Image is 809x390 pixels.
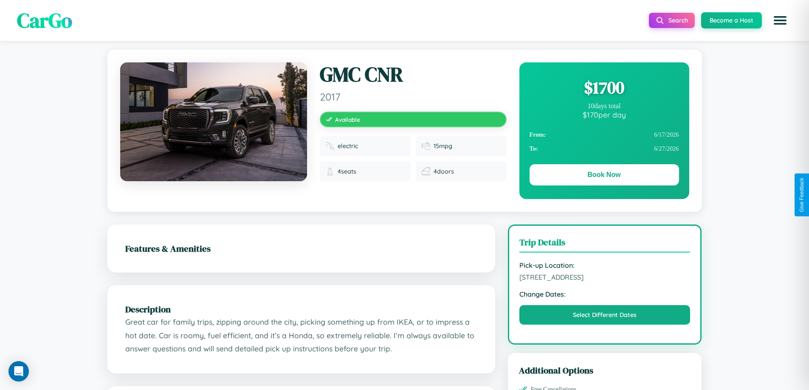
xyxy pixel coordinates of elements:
h3: Trip Details [519,236,691,253]
span: 15 mpg [434,142,452,150]
strong: From: [530,131,546,138]
div: 6 / 27 / 2026 [530,142,679,156]
h2: Description [125,303,477,315]
span: electric [338,142,358,150]
img: Doors [422,167,430,176]
img: Fuel efficiency [422,142,430,150]
h2: Features & Amenities [125,242,477,255]
button: Book Now [530,164,679,185]
button: Open menu [768,8,792,32]
h3: Additional Options [519,364,691,376]
p: Great car for family trips, zipping around the city, picking something up from IKEA, or to impres... [125,315,477,356]
span: Search [668,17,688,24]
span: CarGo [17,6,72,34]
strong: To: [530,145,538,152]
div: Open Intercom Messenger [8,361,29,382]
button: Search [649,13,695,28]
strong: Change Dates: [519,290,691,298]
div: Give Feedback [799,178,805,212]
img: Fuel type [326,142,334,150]
button: Become a Host [701,12,762,28]
span: 4 seats [338,168,356,175]
img: GMC CNR 2017 [120,62,307,181]
span: [STREET_ADDRESS] [519,273,691,281]
strong: Pick-up Location: [519,261,691,269]
div: 6 / 17 / 2026 [530,128,679,142]
span: Available [335,116,360,123]
span: 2017 [320,90,507,103]
button: Select Different Dates [519,305,691,325]
img: Seats [326,167,334,176]
div: $ 170 per day [530,110,679,119]
div: $ 1700 [530,76,679,99]
span: 4 doors [434,168,454,175]
h1: GMC CNR [320,62,507,87]
div: 10 days total [530,102,679,110]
